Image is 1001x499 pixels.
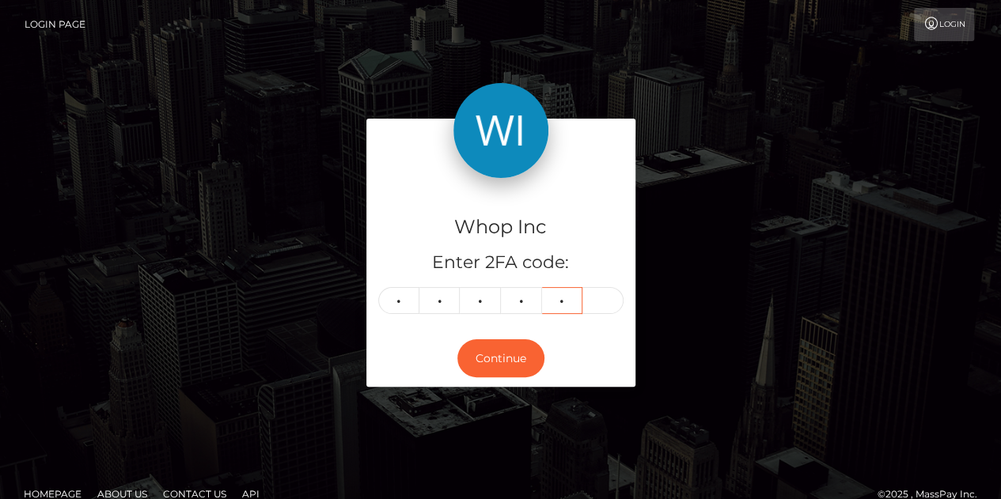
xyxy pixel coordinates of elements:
[378,251,624,275] h5: Enter 2FA code:
[25,8,85,41] a: Login Page
[453,83,548,178] img: Whop Inc
[378,214,624,241] h4: Whop Inc
[914,8,974,41] a: Login
[457,339,544,378] button: Continue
